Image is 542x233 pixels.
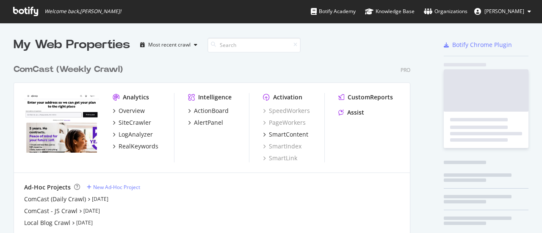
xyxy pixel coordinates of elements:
a: LogAnalyzer [113,130,153,139]
div: Knowledge Base [365,7,415,16]
div: LogAnalyzer [119,130,153,139]
div: Botify Chrome Plugin [452,41,512,49]
a: Overview [113,107,145,115]
a: SmartContent [263,130,308,139]
a: SmartLink [263,154,297,162]
div: Most recent crawl [148,42,191,47]
div: Intelligence [198,93,232,101]
a: [DATE] [76,219,93,226]
a: [DATE] [83,207,100,214]
div: ComCast (Weekly Crawl) [14,63,123,76]
a: AlertPanel [188,118,223,127]
div: SiteCrawler [119,118,151,127]
a: Botify Chrome Plugin [444,41,512,49]
span: Welcome back, [PERSON_NAME] ! [44,8,121,15]
a: SmartIndex [263,142,301,151]
a: RealKeywords [113,142,158,151]
div: New Ad-Hoc Project [93,184,140,191]
div: Botify Academy [311,7,356,16]
a: ActionBoard [188,107,229,115]
a: ComCast - JS Crawl [24,207,77,215]
span: Eric Regan [484,8,524,15]
a: ComCast (Weekly Crawl) [14,63,126,76]
div: Analytics [123,93,149,101]
div: Pro [401,66,410,74]
a: SiteCrawler [113,118,151,127]
a: PageWorkers [263,118,306,127]
button: [PERSON_NAME] [467,5,538,18]
div: Ad-Hoc Projects [24,183,71,192]
div: CustomReports [348,93,393,101]
div: Organizations [424,7,467,16]
div: RealKeywords [119,142,158,151]
a: New Ad-Hoc Project [87,184,140,191]
div: Overview [119,107,145,115]
a: [DATE] [92,195,108,203]
a: Local Blog Crawl [24,219,70,227]
div: Activation [273,93,302,101]
a: CustomReports [338,93,393,101]
div: My Web Properties [14,36,130,53]
div: SmartContent [269,130,308,139]
a: SpeedWorkers [263,107,310,115]
a: ComCast (Daily Crawl) [24,195,86,203]
img: www.xfinity.com [24,93,99,153]
div: Assist [347,108,364,117]
div: ActionBoard [194,107,229,115]
a: Assist [338,108,364,117]
button: Most recent crawl [137,38,201,52]
div: AlertPanel [194,118,223,127]
input: Search [207,38,301,52]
